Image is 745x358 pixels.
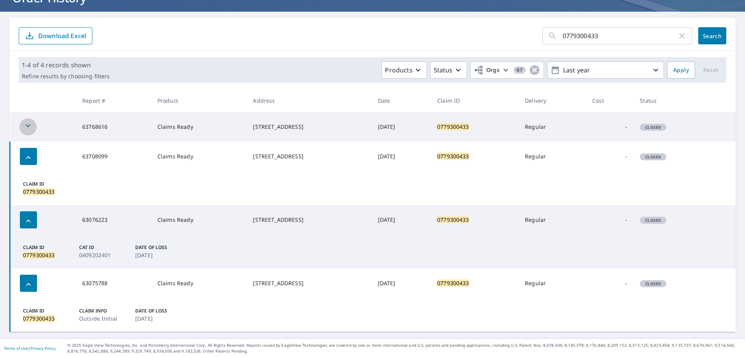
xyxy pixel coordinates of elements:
p: [DATE] [135,314,182,323]
p: 0409202401 [79,251,126,259]
button: Last year [547,61,664,79]
td: - [586,268,634,298]
span: Apply [673,65,689,75]
p: Download Excel [38,32,86,40]
a: Terms of Use [4,346,28,351]
div: [STREET_ADDRESS] [253,123,365,131]
td: Regular [519,142,586,171]
span: Closed [641,125,666,130]
p: Claim ID [23,181,70,188]
input: Address, Report #, Claim ID, etc. [563,25,677,47]
td: Claims Ready [151,205,247,235]
p: Claim ID [23,307,70,314]
button: Products [381,61,427,79]
td: - [586,142,634,171]
button: Apply [667,61,695,79]
mark: 0779300433 [437,123,469,130]
button: Download Excel [19,27,92,44]
p: 1-4 of 4 records shown [22,60,109,70]
th: Status [634,89,711,112]
p: Products [385,65,412,75]
td: Claims Ready [151,142,247,171]
td: Claims Ready [151,268,247,298]
mark: 0779300433 [437,216,469,223]
th: Date [372,89,431,112]
th: Claim ID [431,89,519,112]
th: Cost [586,89,634,112]
mark: 0779300433 [437,153,469,160]
p: Claim Info [79,307,126,314]
td: Claims Ready [151,112,247,142]
button: Status [430,61,467,79]
td: 63708099 [76,142,151,171]
td: - [586,205,634,235]
td: [DATE] [372,268,431,298]
td: - [586,112,634,142]
p: © 2025 Eagle View Technologies, Inc. and Pictometry International Corp. All Rights Reserved. Repo... [67,342,741,354]
mark: 0779300433 [23,315,55,322]
td: Regular [519,112,586,142]
td: Regular [519,268,586,298]
th: Report # [76,89,151,112]
td: [DATE] [372,142,431,171]
button: Orgs67 [470,61,544,79]
div: [STREET_ADDRESS] [253,279,365,287]
p: Last year [560,63,651,77]
mark: 0779300433 [23,188,55,195]
td: Regular [519,205,586,235]
td: [DATE] [372,112,431,142]
span: Closed [641,154,666,160]
span: Search [704,32,720,40]
p: Status [434,65,453,75]
p: | [4,346,56,351]
p: Outside Initial [79,314,126,323]
span: Closed [641,281,666,286]
td: [DATE] [372,205,431,235]
div: [STREET_ADDRESS] [253,153,365,160]
td: 63768616 [76,112,151,142]
th: Delivery [519,89,586,112]
mark: 0779300433 [23,251,55,259]
span: Closed [641,218,666,223]
p: [DATE] [135,251,182,259]
th: Product [151,89,247,112]
td: 63075788 [76,268,151,298]
span: Orgs [474,65,500,75]
th: Address [247,89,371,112]
span: 67 [514,67,526,73]
td: 63076223 [76,205,151,235]
mark: 0779300433 [437,279,469,287]
p: Date of Loss [135,244,182,251]
p: Date of Loss [135,307,182,314]
p: Refine results by choosing filters [22,73,109,80]
p: Cat ID [79,244,126,251]
a: Privacy Policy [30,346,56,351]
div: [STREET_ADDRESS] [253,216,365,224]
p: Claim ID [23,244,70,251]
button: Search [698,27,726,44]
